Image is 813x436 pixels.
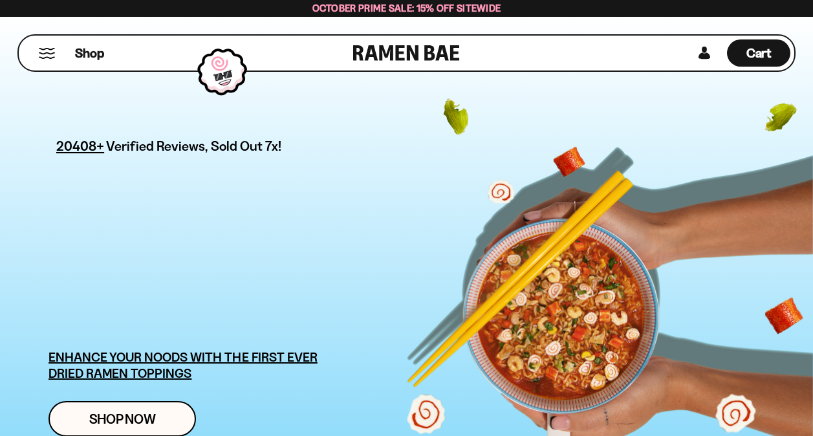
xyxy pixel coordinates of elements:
a: Shop [75,39,104,67]
button: Mobile Menu Trigger [38,48,56,59]
span: Verified Reviews, Sold Out 7x! [106,138,281,154]
span: Shop [75,45,104,62]
span: Cart [746,45,772,61]
div: Cart [727,36,790,71]
span: 20408+ [56,136,104,156]
span: Shop Now [89,412,156,426]
span: October Prime Sale: 15% off Sitewide [312,2,501,14]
